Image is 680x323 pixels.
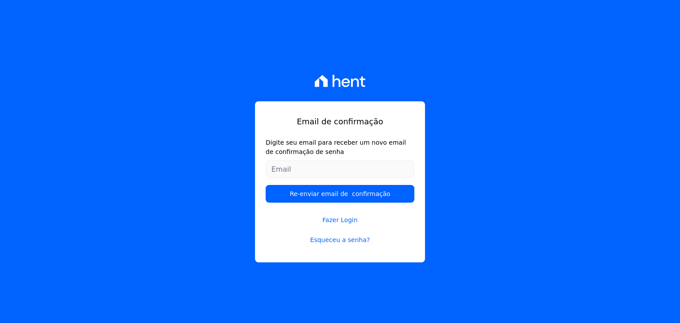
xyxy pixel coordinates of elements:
[266,185,414,203] input: Re-enviar email de confirmação
[266,204,414,225] a: Fazer Login
[266,235,414,245] a: Esqueceu a senha?
[266,138,414,157] label: Digite seu email para receber um novo email de confirmação de senha
[266,160,414,178] input: Email
[266,115,414,127] h1: Email de confirmação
